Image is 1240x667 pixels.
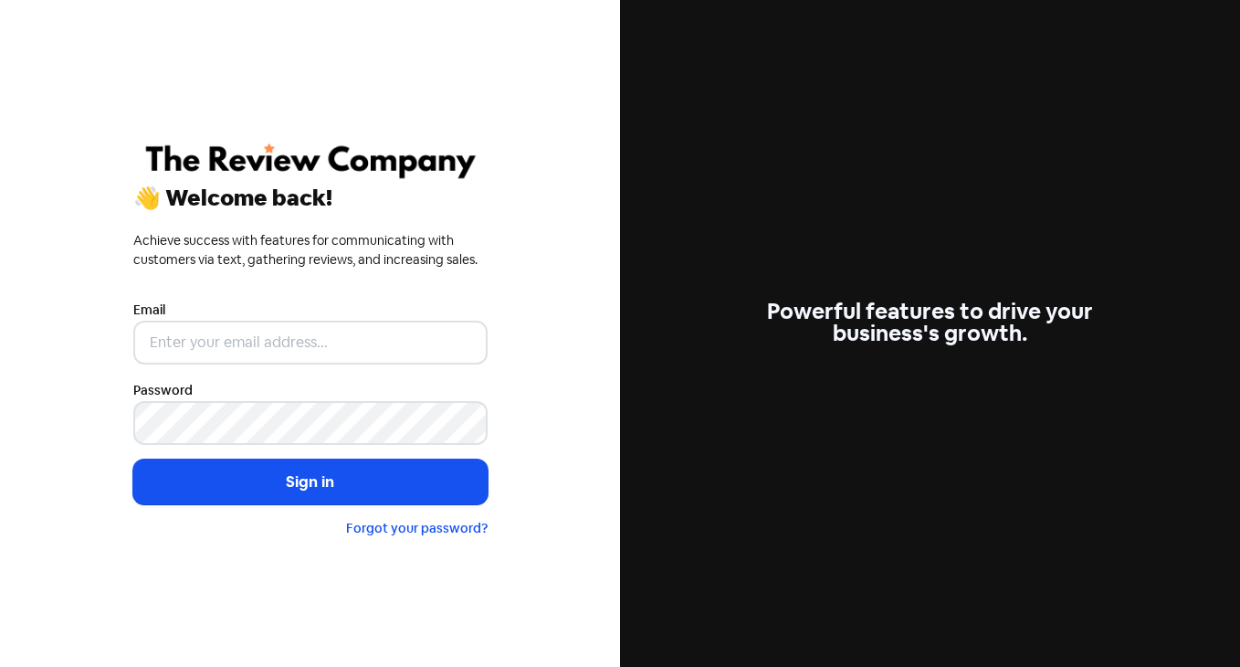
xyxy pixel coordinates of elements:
[133,301,165,320] label: Email
[133,381,193,400] label: Password
[753,301,1108,344] div: Powerful features to drive your business's growth.
[133,231,488,270] div: Achieve success with features for communicating with customers via text, gathering reviews, and i...
[133,321,488,365] input: Enter your email address...
[133,460,488,505] button: Sign in
[346,520,488,536] a: Forgot your password?
[133,187,488,209] div: 👋 Welcome back!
